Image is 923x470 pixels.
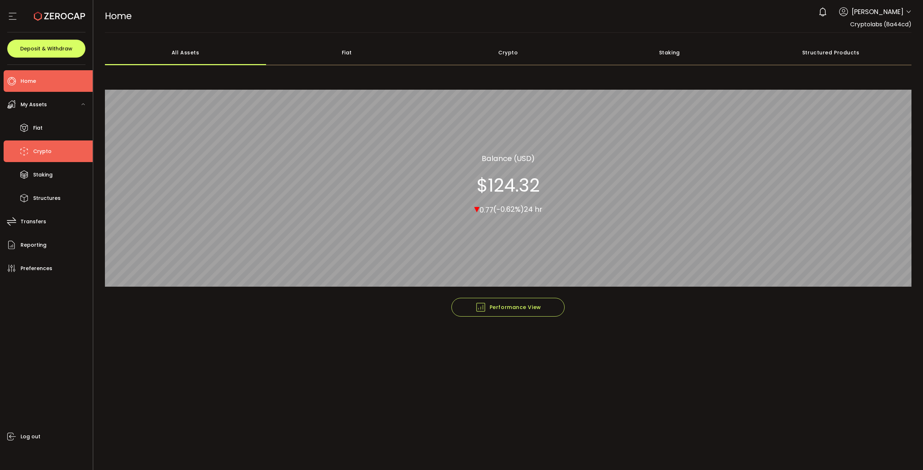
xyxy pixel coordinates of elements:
div: Fiat [266,40,428,65]
iframe: Chat Widget [887,435,923,470]
span: Cryptolabs (8a44cd) [850,20,911,28]
section: $124.32 [477,174,540,196]
span: My Assets [21,99,47,110]
div: All Assets [105,40,266,65]
span: 0.77 [480,205,493,215]
span: (-0.62%) [493,204,524,214]
span: Log out [21,431,40,442]
div: Crypto [428,40,589,65]
span: Structures [33,193,61,203]
div: Structured Products [750,40,912,65]
span: Deposit & Withdraw [20,46,72,51]
section: Balance (USD) [482,153,535,164]
span: Fiat [33,123,43,133]
button: Deposit & Withdraw [7,40,85,58]
span: Crypto [33,146,52,157]
span: Preferences [21,263,52,274]
span: ▾ [474,201,480,216]
span: Performance View [475,302,541,313]
span: [PERSON_NAME] [852,7,904,17]
div: Staking [589,40,750,65]
span: Reporting [21,240,47,250]
span: Home [105,10,132,22]
span: Staking [33,170,53,180]
span: Home [21,76,36,86]
span: Transfers [21,216,46,227]
span: 24 hr [524,204,542,214]
button: Performance View [451,298,565,317]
